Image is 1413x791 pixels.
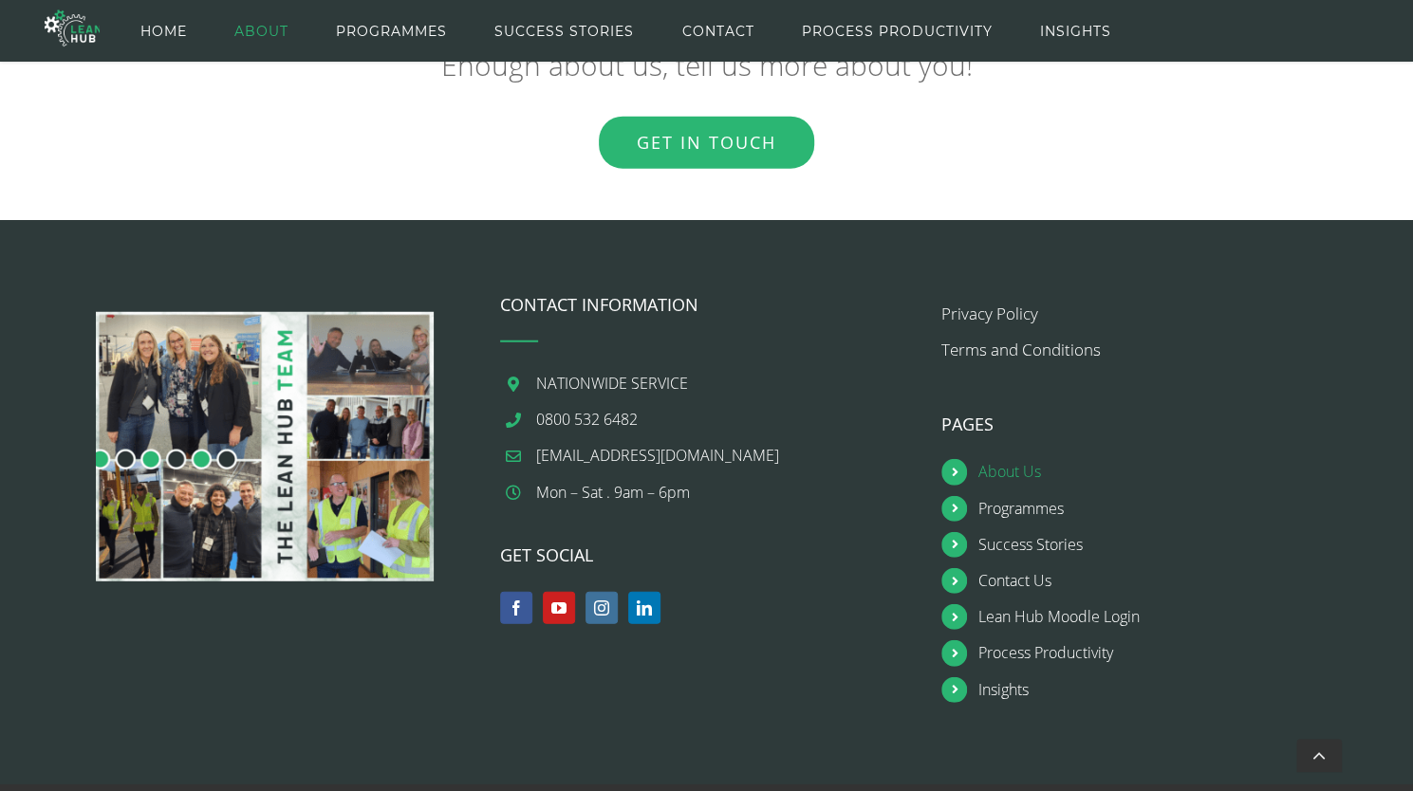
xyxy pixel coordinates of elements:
a: Contact Us [978,568,1355,594]
a: Facebook [500,592,532,624]
h4: PAGES [941,415,1354,432]
a: Programmes [978,496,1355,522]
a: 0800 532 6482 [536,407,913,432]
span: Get in touch [637,131,776,154]
a: Privacy Policy [941,303,1038,324]
a: LinkedIn [628,592,660,624]
a: YouTube [543,592,575,624]
span: Enough about us, tell us more about you! [441,46,973,84]
a: Instagram [586,592,618,624]
a: Process Productivity [978,640,1355,666]
h4: CONTACT INFORMATION [500,296,913,313]
img: The Lean Hub | Optimising productivity with Lean Logo [45,2,100,54]
a: Lean Hub Moodle Login [978,604,1355,630]
a: About Us [978,459,1355,485]
a: Get in touch [599,117,814,169]
a: Success Stories [978,532,1355,558]
a: [EMAIL_ADDRESS][DOMAIN_NAME] [536,443,913,469]
div: Mon – Sat . 9am – 6pm [536,480,913,506]
h4: GET SOCIAL [500,546,913,563]
a: Insights [978,677,1355,703]
span: NATIONWIDE SERVICE [536,373,688,394]
a: Terms and Conditions [941,339,1101,360]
